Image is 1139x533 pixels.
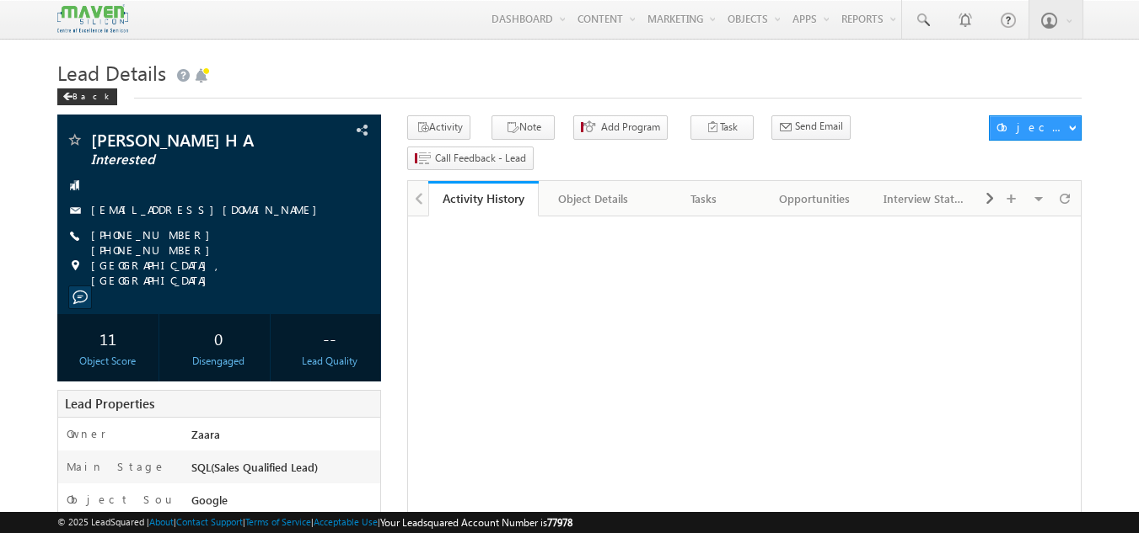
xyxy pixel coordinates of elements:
button: Note [492,115,555,140]
span: Call Feedback - Lead [435,151,526,166]
button: Call Feedback - Lead [407,147,534,171]
div: Back [57,88,117,105]
div: SQL(Sales Qualified Lead) [187,459,381,482]
div: Interview Status [884,189,965,209]
div: Object Score [62,354,155,369]
div: 0 [172,322,266,354]
img: Custom Logo [57,4,128,34]
button: Send Email [771,115,851,140]
div: Tasks [663,189,744,209]
span: Lead Properties [65,395,154,412]
a: Opportunities [760,181,870,216]
button: Add Program [573,115,668,140]
span: Your Leadsquared Account Number is [380,516,572,529]
div: Activity History [441,190,526,206]
span: [PERSON_NAME] H A [91,131,291,148]
div: Opportunities [773,189,855,209]
div: Object Actions [997,120,1068,135]
button: Task [690,115,754,140]
a: Contact Support [176,516,243,527]
a: Tasks [649,181,760,216]
a: Back [57,88,126,102]
label: Owner [67,426,106,441]
button: Activity [407,115,470,140]
div: Disengaged [172,354,266,369]
a: [EMAIL_ADDRESS][DOMAIN_NAME] [91,202,325,216]
label: Main Stage [67,459,166,474]
div: Object Details [552,189,634,209]
span: Zaara [191,427,220,441]
span: Lead Details [57,59,166,86]
span: Interested [91,152,291,168]
div: -- [282,322,376,354]
a: Object Details [539,181,649,216]
div: 11 [62,322,155,354]
a: Interview Status [870,181,981,216]
a: Acceptable Use [314,516,378,527]
span: Send Email [795,119,843,134]
div: Lead Quality [282,354,376,369]
span: [PHONE_NUMBER] [PHONE_NUMBER] [91,227,352,258]
span: Add Program [601,120,660,135]
span: [GEOGRAPHIC_DATA], [GEOGRAPHIC_DATA] [91,258,352,288]
span: 77978 [547,516,572,529]
button: Object Actions [989,115,1082,141]
div: Google [187,492,381,515]
span: © 2025 LeadSquared | | | | | [57,514,572,530]
label: Object Source [67,492,175,522]
a: Terms of Service [245,516,311,527]
a: Activity History [428,181,539,216]
a: About [149,516,174,527]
